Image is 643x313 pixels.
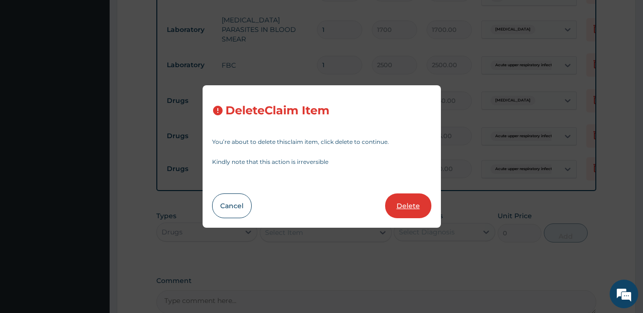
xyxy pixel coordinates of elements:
[5,210,182,243] textarea: Type your message and hit 'Enter'
[212,159,431,165] p: Kindly note that this action is irreversible
[156,5,179,28] div: Minimize live chat window
[225,104,329,117] h3: Delete Claim Item
[55,95,132,191] span: We're online!
[212,139,431,145] p: You’re about to delete this claim item , click delete to continue.
[385,193,431,218] button: Delete
[212,193,252,218] button: Cancel
[18,48,39,71] img: d_794563401_company_1708531726252_794563401
[50,53,160,66] div: Chat with us now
